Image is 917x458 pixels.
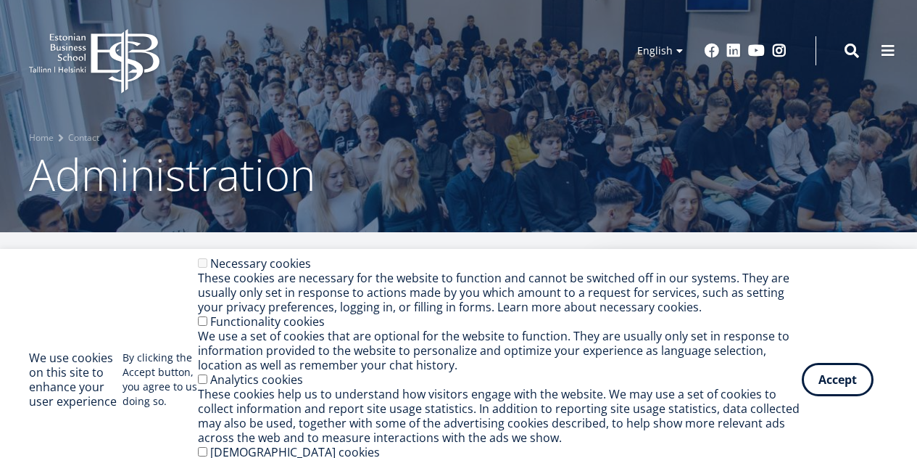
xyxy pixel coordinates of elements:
div: These cookies are necessary for the website to function and cannot be switched off in our systems... [198,271,802,314]
button: Accept [802,363,874,396]
div: We use a set of cookies that are optional for the website to function. They are usually only set ... [198,329,802,372]
a: Home [29,131,54,145]
a: Contact [68,131,99,145]
a: Linkedin [726,44,741,58]
span: Administration [29,144,315,204]
a: Instagram [772,44,787,58]
label: Functionality cookies [210,314,325,330]
label: Necessary cookies [210,255,311,271]
label: Analytics cookies [210,372,303,388]
a: Youtube [748,44,765,58]
div: These cookies help us to understand how visitors engage with the website. We may use a set of coo... [198,387,802,445]
h2: We use cookies on this site to enhance your user experience [29,351,123,409]
a: Facebook [705,44,719,58]
p: By clicking the Accept button, you agree to us doing so. [123,351,198,409]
